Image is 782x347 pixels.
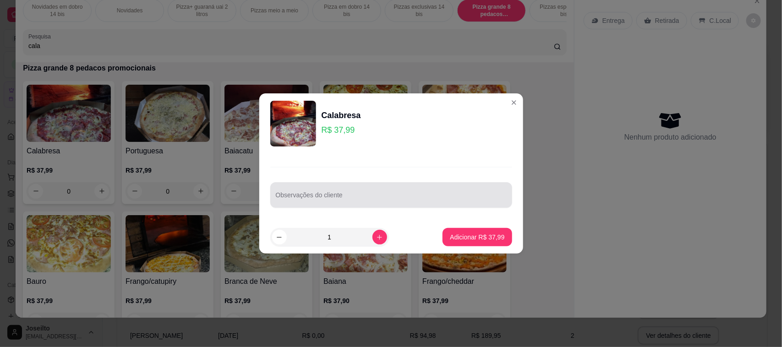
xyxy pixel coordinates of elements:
div: Calabresa [322,109,361,122]
button: increase-product-quantity [372,230,387,244]
button: Close [507,95,521,110]
button: decrease-product-quantity [272,230,287,244]
p: R$ 37,99 [322,124,361,136]
img: product-image [270,101,316,146]
button: Adicionar R$ 37,99 [443,228,512,246]
p: Adicionar R$ 37,99 [450,233,504,242]
input: Observações do cliente [276,194,507,203]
